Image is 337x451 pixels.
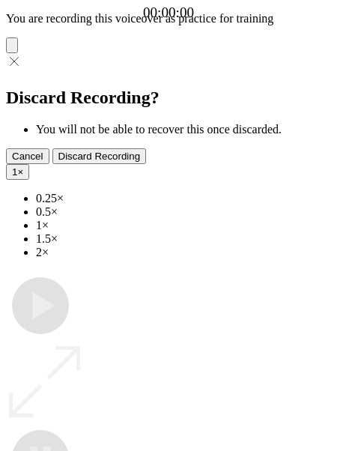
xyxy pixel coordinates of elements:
li: 1× [36,219,331,232]
li: You will not be able to recover this once discarded. [36,123,331,136]
li: 2× [36,246,331,259]
button: 1× [6,164,29,180]
span: 1 [12,166,17,178]
li: 0.5× [36,205,331,219]
button: Discard Recording [52,148,147,164]
li: 1.5× [36,232,331,246]
h2: Discard Recording? [6,88,331,108]
li: 0.25× [36,192,331,205]
button: Cancel [6,148,49,164]
a: 00:00:00 [143,4,194,21]
p: You are recording this voiceover as practice for training [6,12,331,25]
